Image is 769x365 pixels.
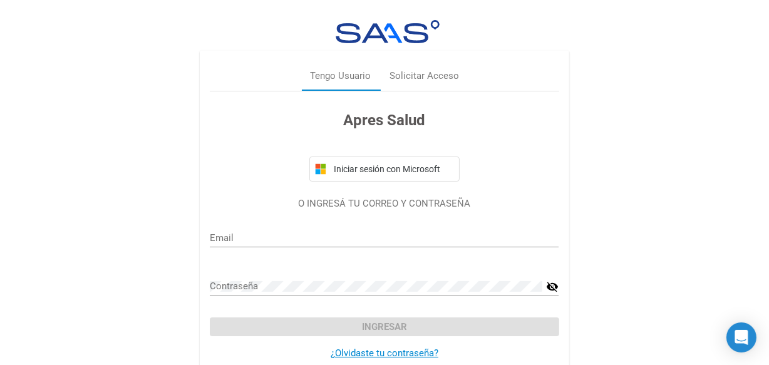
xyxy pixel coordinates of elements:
button: Iniciar sesión con Microsoft [309,157,460,182]
mat-icon: visibility_off [546,279,559,294]
a: ¿Olvidaste tu contraseña? [331,347,438,359]
span: Iniciar sesión con Microsoft [331,164,454,174]
div: Open Intercom Messenger [726,322,756,352]
h3: Apres Salud [210,109,559,131]
div: Tengo Usuario [310,69,371,83]
button: Ingresar [210,317,559,336]
p: O INGRESÁ TU CORREO Y CONTRASEÑA [210,197,559,211]
span: Ingresar [362,321,407,332]
div: Solicitar Acceso [390,69,459,83]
